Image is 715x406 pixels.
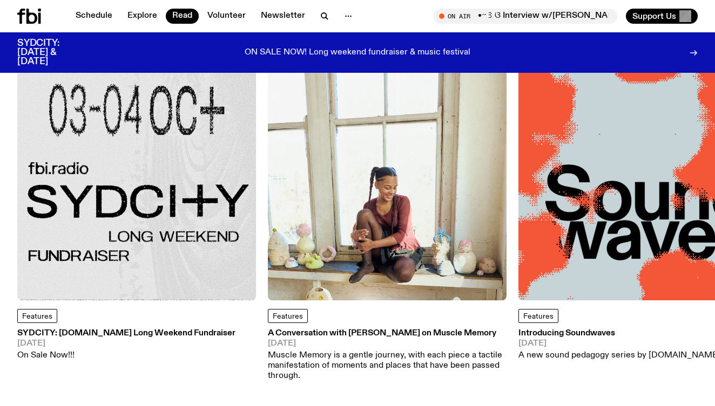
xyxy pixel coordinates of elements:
a: SYDCITY: [DOMAIN_NAME] Long Weekend Fundraiser[DATE]On Sale Now!!! [17,329,235,361]
a: Features [518,309,558,323]
a: Schedule [69,9,119,24]
button: On AirThe Bridge with [PERSON_NAME] ପ꒰ ˶• ༝ •˶꒱ଓ Interview w/[PERSON_NAME] [434,9,617,24]
span: Features [523,313,554,320]
a: Read [166,9,199,24]
p: ON SALE NOW! Long weekend fundraiser & music festival [245,48,470,58]
a: Explore [121,9,164,24]
a: Features [268,309,308,323]
p: On Sale Now!!! [17,350,235,360]
h3: SYDCITY: [DOMAIN_NAME] Long Weekend Fundraiser [17,329,235,338]
span: Features [273,313,303,320]
a: A Conversation with [PERSON_NAME] on Muscle Memory[DATE]Muscle Memory is a gentle journey, with e... [268,329,507,381]
span: [DATE] [268,340,507,348]
p: Muscle Memory is a gentle journey, with each piece a tactile manifestation of moments and places ... [268,350,507,381]
span: [DATE] [17,340,235,348]
button: Support Us [626,9,698,24]
a: Volunteer [201,9,252,24]
span: Support Us [632,11,676,21]
a: Newsletter [254,9,312,24]
span: Features [22,313,52,320]
h3: A Conversation with [PERSON_NAME] on Muscle Memory [268,329,507,338]
h3: SYDCITY: [DATE] & [DATE] [17,39,86,66]
a: Features [17,309,57,323]
img: Black text on gray background. Reading top to bottom: 03-04 OCT. fbi.radio SYDCITY LONG WEEKEND F... [17,62,256,300]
